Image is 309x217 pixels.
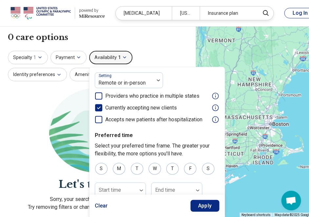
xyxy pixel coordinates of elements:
[155,187,175,193] label: End time
[281,191,301,210] div: Open chat
[95,131,219,139] p: Preferred time
[8,68,67,81] button: Identity preferences
[33,54,36,61] span: 1
[95,200,108,212] button: Clear
[116,7,172,20] div: [MEDICAL_DATA]
[70,68,108,81] button: Amenities
[10,5,71,21] img: USOPC
[105,92,199,100] span: Providers who practice in multiple states
[105,104,177,112] span: Currently accepting new clients
[105,116,202,124] span: Accepts new patients after hospitalization
[113,163,125,175] div: M
[149,163,161,175] div: W
[202,163,215,175] div: S
[95,142,219,158] p: Select your preferred time frame. The greater your flexibility, the more options you'll have.
[89,51,133,64] button: Availability1
[99,187,121,193] label: Start time
[10,5,105,21] a: USOPCpowered by
[79,8,105,13] div: powered by
[184,163,196,175] div: F
[131,163,143,175] div: T
[191,200,220,212] button: Apply
[8,177,188,192] h2: Let's try again
[8,32,68,43] h1: 0 care options
[166,163,179,175] div: T
[172,7,200,20] div: [US_STATE]
[51,51,87,64] button: Payment
[8,51,48,64] button: Specialty1
[200,7,256,20] div: Insurance plan
[99,73,113,78] label: Setting
[118,54,121,61] span: 1
[8,195,188,211] p: Sorry, your search didn’t return any results. Try removing filters or changing location to see mo...
[95,163,108,175] div: S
